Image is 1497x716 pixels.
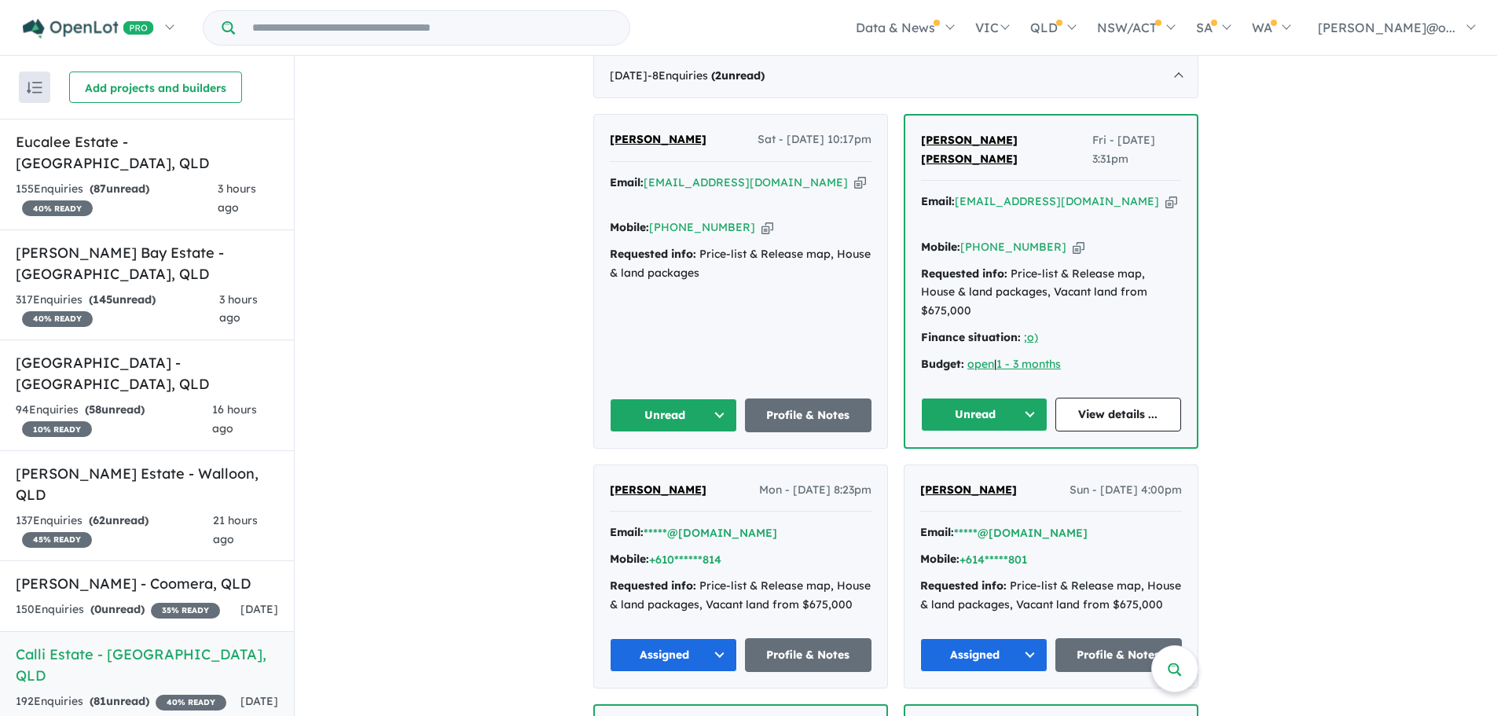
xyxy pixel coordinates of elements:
[16,180,218,218] div: 155 Enquir ies
[921,131,1092,169] a: [PERSON_NAME] [PERSON_NAME]
[921,330,1021,344] strong: Finance situation:
[921,133,1018,166] span: [PERSON_NAME] [PERSON_NAME]
[16,352,278,395] h5: [GEOGRAPHIC_DATA] - [GEOGRAPHIC_DATA] , QLD
[1318,20,1455,35] span: [PERSON_NAME]@o...
[240,694,278,708] span: [DATE]
[1055,398,1182,431] a: View details ...
[16,644,278,686] h5: Calli Estate - [GEOGRAPHIC_DATA] , QLD
[85,402,145,417] strong: ( unread)
[89,402,101,417] span: 58
[240,602,278,616] span: [DATE]
[921,355,1181,374] div: |
[921,240,960,254] strong: Mobile:
[16,573,278,594] h5: [PERSON_NAME] - Coomera , QLD
[610,481,706,500] a: [PERSON_NAME]
[94,182,106,196] span: 87
[16,463,278,505] h5: [PERSON_NAME] Estate - Walloon , QLD
[219,292,258,325] span: 3 hours ago
[921,194,955,208] strong: Email:
[69,72,242,103] button: Add projects and builders
[921,266,1007,281] strong: Requested info:
[745,398,872,432] a: Profile & Notes
[16,291,219,329] div: 317 Enquir ies
[610,132,706,146] span: [PERSON_NAME]
[759,481,871,500] span: Mon - [DATE] 8:23pm
[745,638,872,672] a: Profile & Notes
[920,481,1017,500] a: [PERSON_NAME]
[89,292,156,307] strong: ( unread)
[16,512,213,549] div: 137 Enquir ies
[996,357,1061,371] a: 1 - 3 months
[711,68,765,83] strong: ( unread)
[16,401,212,439] div: 94 Enquir ies
[1165,193,1177,210] button: Copy
[151,603,220,619] span: 35 % READY
[610,245,871,283] div: Price-list & Release map, House & land packages
[921,357,964,371] strong: Budget:
[610,130,706,149] a: [PERSON_NAME]
[921,265,1181,321] div: Price-list & Release map, House & land packages, Vacant land from $675,000
[238,11,626,45] input: Try estate name, suburb, builder or developer
[920,552,959,566] strong: Mobile:
[89,513,149,527] strong: ( unread)
[16,600,220,619] div: 150 Enquir ies
[610,552,649,566] strong: Mobile:
[90,694,149,708] strong: ( unread)
[1070,481,1182,500] span: Sun - [DATE] 4:00pm
[23,19,154,39] img: Openlot PRO Logo White
[610,220,649,234] strong: Mobile:
[854,174,866,191] button: Copy
[22,532,92,548] span: 45 % READY
[16,131,278,174] h5: Eucalee Estate - [GEOGRAPHIC_DATA] , QLD
[920,577,1182,615] div: Price-list & Release map, House & land packages, Vacant land from $675,000
[156,695,226,710] span: 40 % READY
[27,82,42,94] img: sort.svg
[218,182,256,215] span: 3 hours ago
[22,200,93,216] span: 40 % READY
[921,398,1048,431] button: Unread
[93,292,112,307] span: 145
[94,602,101,616] span: 0
[610,483,706,497] span: [PERSON_NAME]
[648,68,765,83] span: - 8 Enquir ies
[758,130,871,149] span: Sat - [DATE] 10:17pm
[955,194,1159,208] a: [EMAIL_ADDRESS][DOMAIN_NAME]
[94,694,106,708] span: 81
[1092,131,1181,169] span: Fri - [DATE] 3:31pm
[610,247,696,261] strong: Requested info:
[610,525,644,539] strong: Email:
[610,398,737,432] button: Unread
[644,175,848,189] a: [EMAIL_ADDRESS][DOMAIN_NAME]
[920,483,1017,497] span: [PERSON_NAME]
[22,311,93,327] span: 40 % READY
[213,513,258,546] span: 21 hours ago
[22,421,92,437] span: 10 % READY
[90,602,145,616] strong: ( unread)
[649,220,755,234] a: [PHONE_NUMBER]
[920,525,954,539] strong: Email:
[920,578,1007,593] strong: Requested info:
[1073,239,1084,255] button: Copy
[610,638,737,672] button: Assigned
[610,175,644,189] strong: Email:
[960,240,1066,254] a: [PHONE_NUMBER]
[593,54,1198,98] div: [DATE]
[610,577,871,615] div: Price-list & Release map, House & land packages, Vacant land from $675,000
[761,219,773,236] button: Copy
[1024,330,1038,344] a: ;o)
[16,242,278,285] h5: [PERSON_NAME] Bay Estate - [GEOGRAPHIC_DATA] , QLD
[16,692,226,711] div: 192 Enquir ies
[610,578,696,593] strong: Requested info:
[1055,638,1183,672] a: Profile & Notes
[967,357,994,371] a: open
[212,402,257,435] span: 16 hours ago
[715,68,721,83] span: 2
[93,513,105,527] span: 62
[920,638,1048,672] button: Assigned
[90,182,149,196] strong: ( unread)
